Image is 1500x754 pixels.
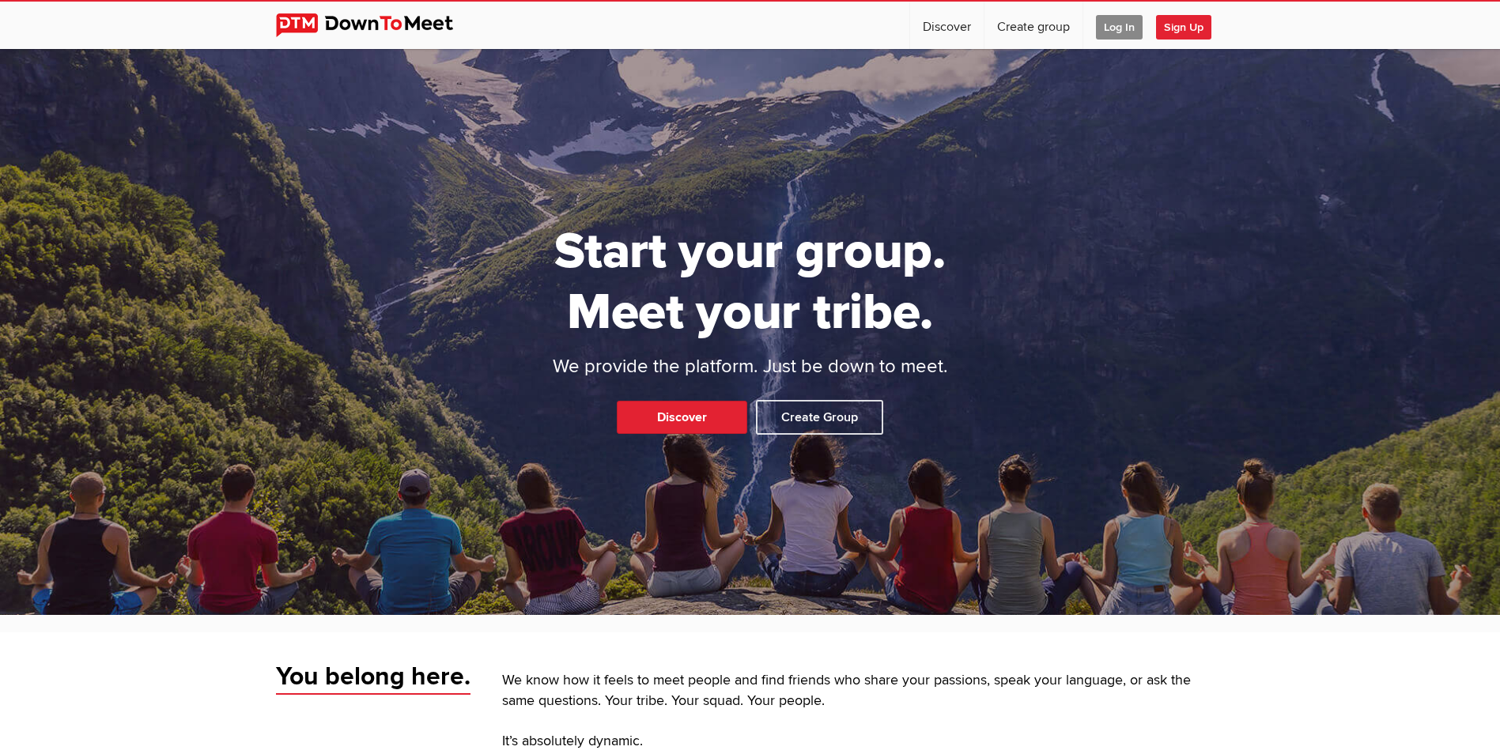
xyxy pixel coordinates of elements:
p: We know how it feels to meet people and find friends who share your passions, speak your language... [502,670,1225,713]
a: Create group [984,2,1082,49]
a: Sign Up [1156,2,1224,49]
span: Sign Up [1156,15,1211,40]
a: Discover [617,401,747,434]
img: DownToMeet [276,13,478,37]
p: It’s absolutely dynamic. [502,731,1225,752]
a: Log In [1083,2,1155,49]
a: Create Group [756,400,883,435]
h1: Start your group. Meet your tribe. [493,221,1007,343]
a: Discover [910,2,984,49]
span: Log In [1096,15,1143,40]
span: You belong here. [276,661,470,696]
